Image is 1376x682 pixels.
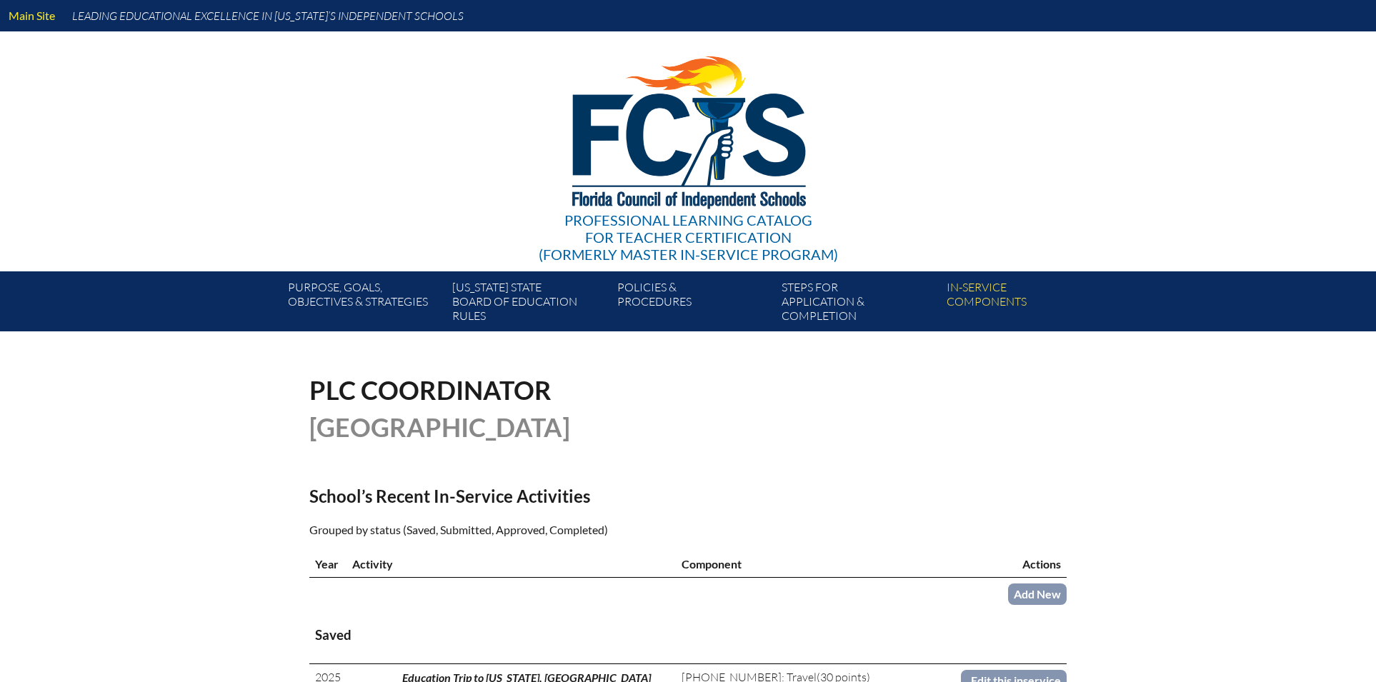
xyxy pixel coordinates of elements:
th: Activity [347,551,676,578]
h3: Saved [315,626,1061,644]
a: Professional Learning Catalog for Teacher Certification(formerly Master In-service Program) [533,29,844,266]
a: [US_STATE] StateBoard of Education rules [447,277,611,331]
a: Steps forapplication & completion [776,277,940,331]
img: FCISlogo221.eps [541,31,836,226]
div: Professional Learning Catalog (formerly Master In-service Program) [539,211,838,263]
a: Policies &Procedures [612,277,776,331]
a: Main Site [3,6,61,25]
a: In-servicecomponents [941,277,1105,331]
a: Purpose, goals,objectives & strategies [282,277,447,331]
a: Add New [1008,583,1067,604]
th: Component [676,551,961,578]
h2: School’s Recent In-Service Activities [309,486,812,506]
span: [GEOGRAPHIC_DATA] [309,411,570,443]
th: Year [309,551,347,578]
span: for Teacher Certification [585,229,792,246]
span: PLC Coordinator [309,374,552,406]
p: Grouped by status (Saved, Submitted, Approved, Completed) [309,521,812,539]
th: Actions [961,551,1067,578]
